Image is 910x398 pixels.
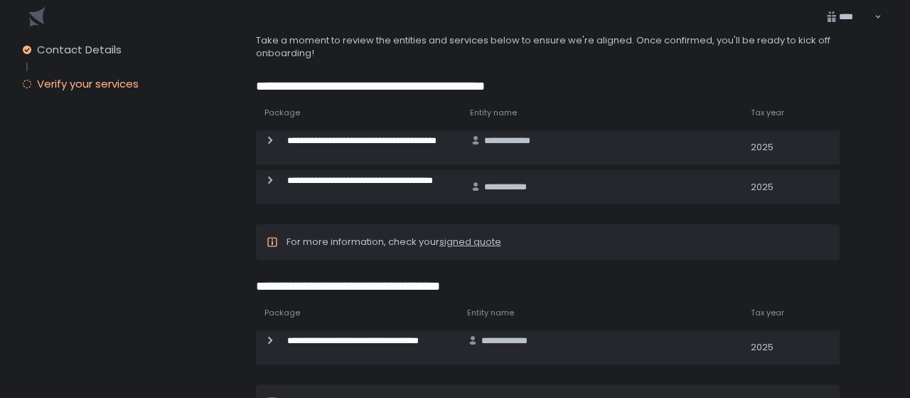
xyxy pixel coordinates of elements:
[264,308,300,318] span: Package
[751,341,831,354] div: 2025
[751,308,784,318] span: Tax year
[256,34,851,60] div: Take a moment to review the entities and services below to ensure we're aligned. Once confirmed, ...
[439,235,501,248] a: signed quote
[751,141,831,154] div: 2025
[751,108,784,118] span: Tax year
[264,108,300,118] span: Package
[287,235,501,248] span: For more information, check your
[470,108,517,118] span: Entity name
[751,181,831,194] div: 2025
[37,43,122,57] span: Contact Details
[37,77,139,91] span: Verify your services
[467,308,514,318] span: Entity name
